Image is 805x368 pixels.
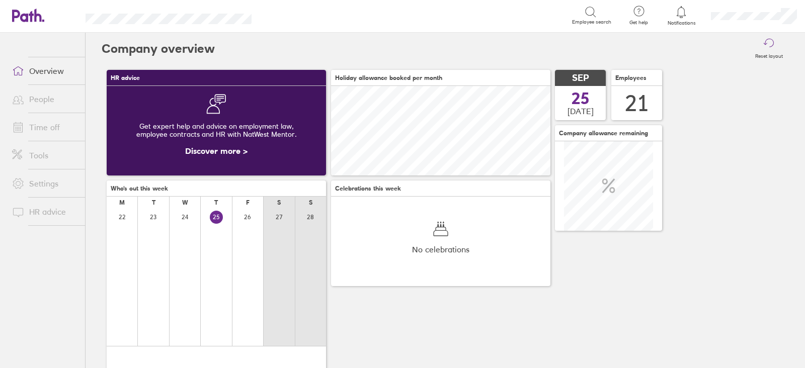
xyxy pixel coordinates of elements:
label: Reset layout [749,50,789,59]
div: W [182,199,188,206]
a: HR advice [4,202,85,222]
div: Get expert help and advice on employment law, employee contracts and HR with NatWest Mentor. [115,114,318,146]
div: T [214,199,218,206]
a: Overview [4,61,85,81]
a: Discover more > [185,146,248,156]
a: Time off [4,117,85,137]
span: [DATE] [568,107,594,116]
div: Search [279,11,304,20]
span: Notifications [665,20,698,26]
span: SEP [572,73,589,83]
div: S [309,199,312,206]
span: Employees [615,74,647,81]
span: HR advice [111,74,140,81]
a: Notifications [665,5,698,26]
a: People [4,89,85,109]
div: F [246,199,250,206]
div: S [277,199,281,206]
a: Tools [4,145,85,165]
span: 25 [572,90,590,107]
h2: Company overview [102,33,215,65]
span: Celebrations this week [335,185,401,192]
a: Settings [4,173,85,194]
span: Employee search [572,19,611,25]
span: No celebrations [412,245,469,254]
div: T [152,199,155,206]
span: Who's out this week [111,185,168,192]
span: Company allowance remaining [559,130,648,137]
div: 21 [625,90,649,116]
div: M [119,199,125,206]
span: Holiday allowance booked per month [335,74,442,81]
span: Get help [622,20,655,26]
button: Reset layout [749,33,789,65]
